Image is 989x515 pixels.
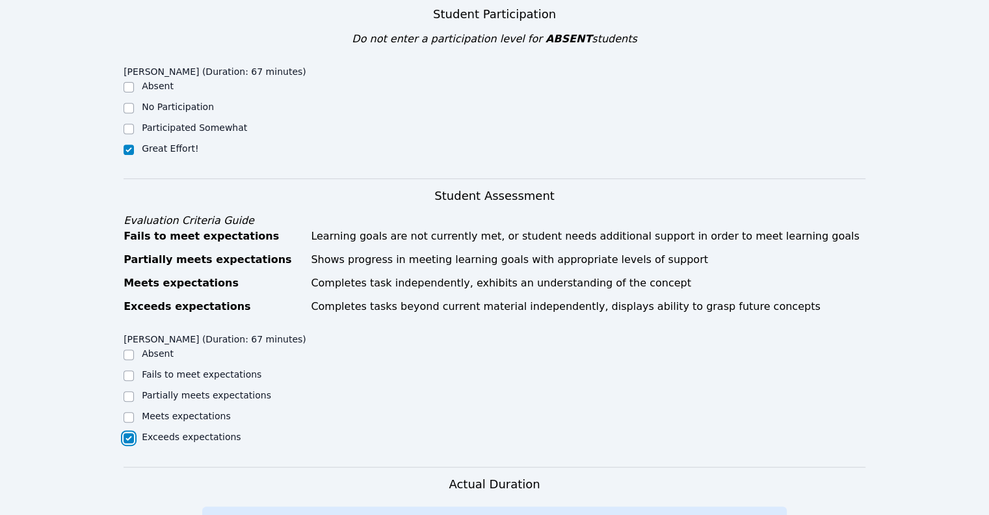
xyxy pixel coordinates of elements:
legend: [PERSON_NAME] (Duration: 67 minutes) [124,60,306,79]
legend: [PERSON_NAME] (Duration: 67 minutes) [124,327,306,347]
div: Shows progress in meeting learning goals with appropriate levels of support [311,252,865,268]
span: ABSENT [546,33,592,45]
h3: Actual Duration [449,475,540,494]
div: Fails to meet expectations [124,229,303,244]
label: Absent [142,81,174,91]
label: Great Effort! [142,143,198,154]
div: Meets expectations [124,275,303,291]
h3: Student Assessment [124,187,865,205]
label: Partially meets expectations [142,390,271,400]
label: Meets expectations [142,411,231,421]
label: Exceeds expectations [142,432,241,442]
div: Do not enter a participation level for students [124,31,865,47]
label: No Participation [142,102,214,112]
label: Participated Somewhat [142,122,247,133]
div: Exceeds expectations [124,299,303,314]
div: Partially meets expectations [124,252,303,268]
div: Evaluation Criteria Guide [124,213,865,229]
div: Completes tasks beyond current material independently, displays ability to grasp future concepts [311,299,865,314]
h3: Student Participation [124,5,865,23]
label: Absent [142,348,174,359]
div: Learning goals are not currently met, or student needs additional support in order to meet learni... [311,229,865,244]
div: Completes task independently, exhibits an understanding of the concept [311,275,865,291]
label: Fails to meet expectations [142,369,261,380]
